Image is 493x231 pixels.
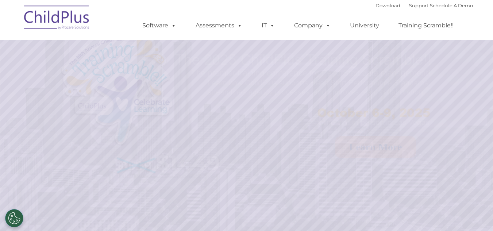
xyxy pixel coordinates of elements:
font: | [375,3,473,8]
button: Cookies Settings [5,209,23,227]
a: IT [254,18,282,33]
a: University [343,18,386,33]
a: Training Scramble!! [391,18,461,33]
a: Schedule A Demo [430,3,473,8]
a: Software [135,18,184,33]
a: Assessments [188,18,250,33]
a: Learn More [335,136,416,158]
a: Support [409,3,428,8]
a: Download [375,3,400,8]
img: ChildPlus by Procare Solutions [20,0,93,37]
a: Company [287,18,338,33]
